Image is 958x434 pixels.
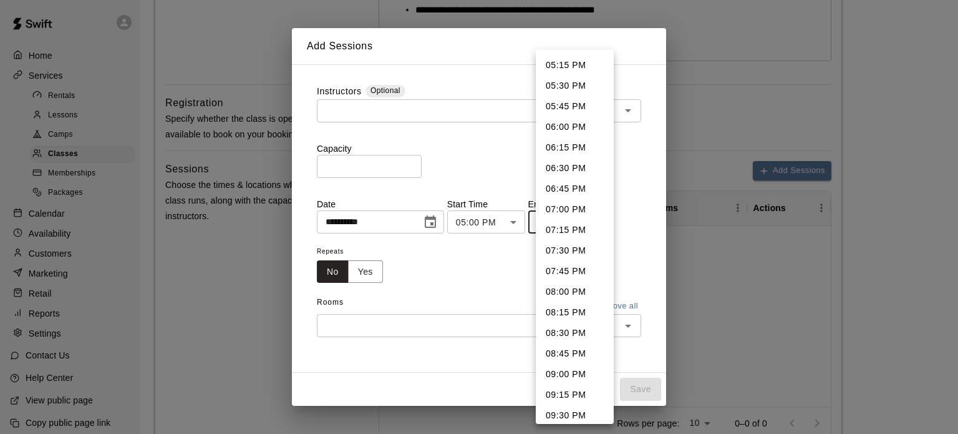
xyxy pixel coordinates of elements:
li: 08:15 PM [536,302,614,323]
li: 08:45 PM [536,343,614,364]
li: 08:30 PM [536,323,614,343]
li: 06:30 PM [536,158,614,179]
li: 06:15 PM [536,137,614,158]
li: 07:30 PM [536,240,614,261]
li: 05:45 PM [536,96,614,117]
li: 09:30 PM [536,405,614,426]
li: 09:15 PM [536,385,614,405]
li: 07:15 PM [536,220,614,240]
li: 07:45 PM [536,261,614,282]
li: 06:00 PM [536,117,614,137]
li: 06:45 PM [536,179,614,199]
li: 09:00 PM [536,364,614,385]
li: 05:30 PM [536,76,614,96]
li: 05:15 PM [536,55,614,76]
li: 07:00 PM [536,199,614,220]
li: 08:00 PM [536,282,614,302]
